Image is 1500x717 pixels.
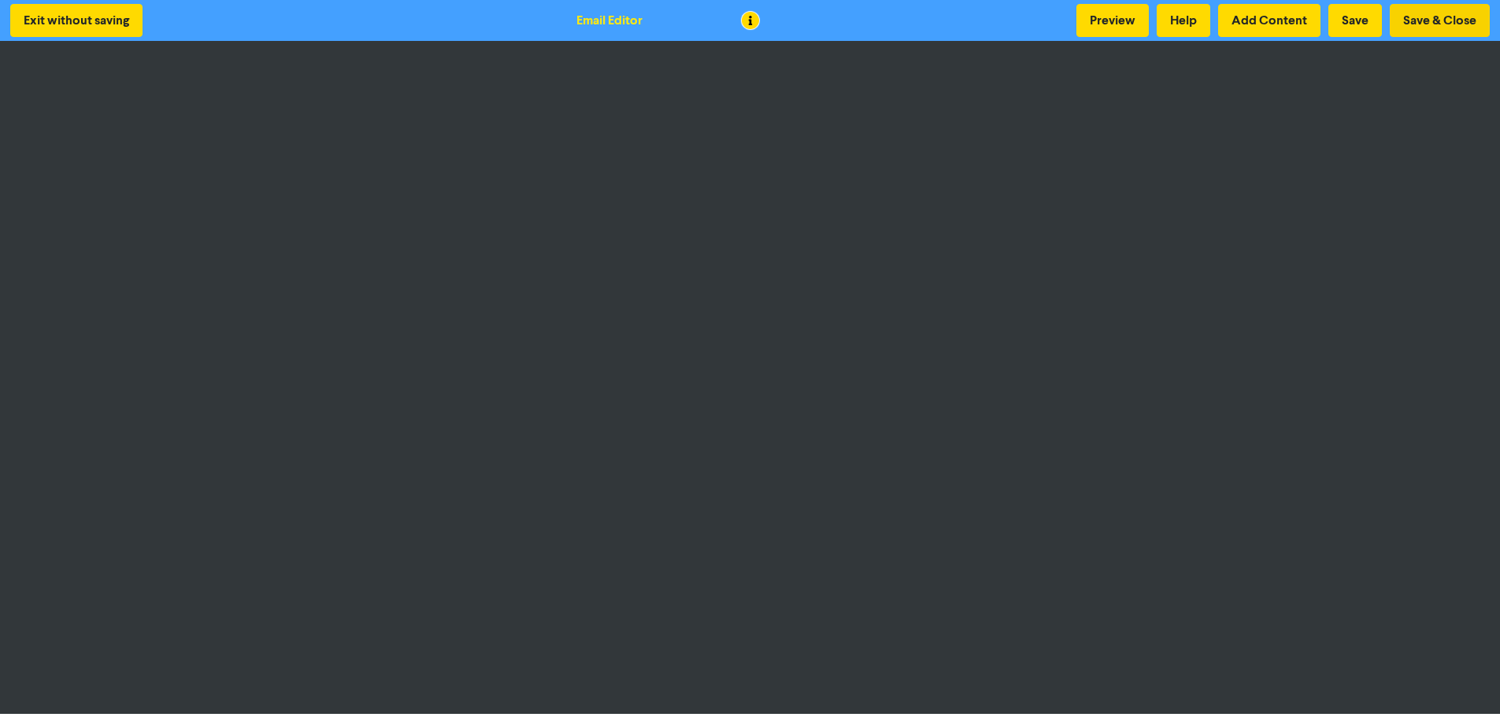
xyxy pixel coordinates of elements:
[10,4,143,37] button: Exit without saving
[1076,4,1149,37] button: Preview
[1218,4,1320,37] button: Add Content
[576,11,643,30] div: Email Editor
[1157,4,1210,37] button: Help
[1328,4,1382,37] button: Save
[1390,4,1490,37] button: Save & Close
